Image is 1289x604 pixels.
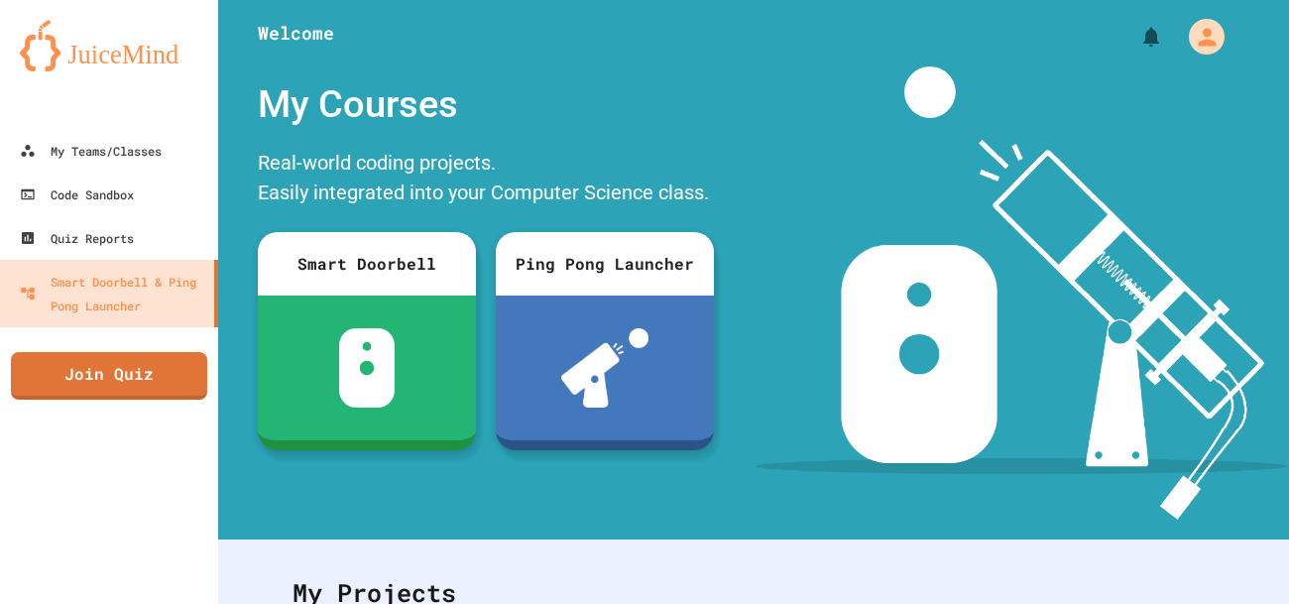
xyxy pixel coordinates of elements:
div: Real-world coding projects. Easily integrated into your Computer Science class. [248,143,724,217]
div: Ping Pong Launcher [496,232,714,296]
img: ppl-with-ball.png [561,328,649,408]
div: My Notifications [1103,20,1168,54]
img: banner-image-my-projects.png [756,66,1287,520]
div: My Teams/Classes [20,139,162,163]
img: logo-orange.svg [20,20,198,71]
div: Smart Doorbell & Ping Pong Launcher [20,270,206,317]
img: sdb-white.svg [339,328,396,408]
div: Smart Doorbell [258,232,476,296]
a: Join Quiz [11,352,207,400]
div: Quiz Reports [20,226,134,250]
div: My Account [1168,14,1230,60]
div: My Courses [248,66,724,143]
div: Code Sandbox [20,182,134,206]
